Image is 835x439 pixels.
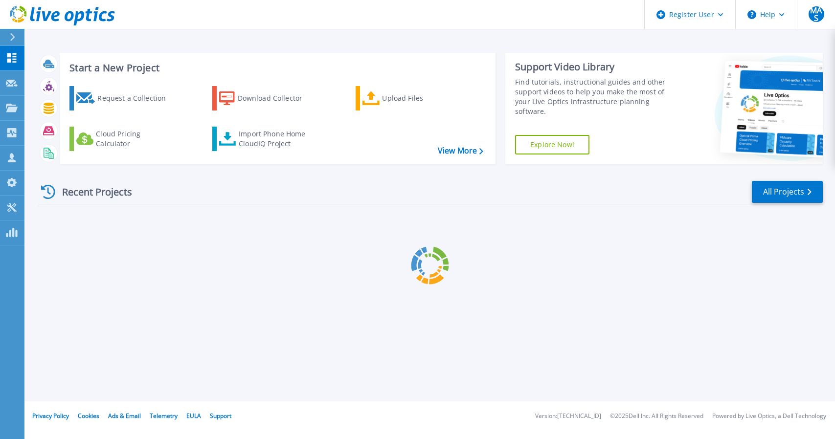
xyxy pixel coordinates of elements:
[69,127,179,151] a: Cloud Pricing Calculator
[38,180,145,204] div: Recent Projects
[438,146,483,155] a: View More
[535,413,601,419] li: Version: [TECHNICAL_ID]
[97,88,176,108] div: Request a Collection
[610,413,703,419] li: © 2025 Dell Inc. All Rights Reserved
[69,86,179,110] a: Request a Collection
[96,129,174,149] div: Cloud Pricing Calculator
[239,129,315,149] div: Import Phone Home CloudIQ Project
[210,412,231,420] a: Support
[150,412,178,420] a: Telemetry
[186,412,201,420] a: EULA
[78,412,99,420] a: Cookies
[809,6,824,22] span: MAS
[382,88,460,108] div: Upload Files
[69,63,483,73] h3: Start a New Project
[712,413,826,419] li: Powered by Live Optics, a Dell Technology
[32,412,69,420] a: Privacy Policy
[238,88,316,108] div: Download Collector
[515,135,589,154] a: Explore Now!
[356,86,465,110] a: Upload Files
[212,86,321,110] a: Download Collector
[515,77,676,116] div: Find tutorials, instructional guides and other support videos to help you make the most of your L...
[752,181,823,203] a: All Projects
[108,412,141,420] a: Ads & Email
[515,61,676,73] div: Support Video Library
